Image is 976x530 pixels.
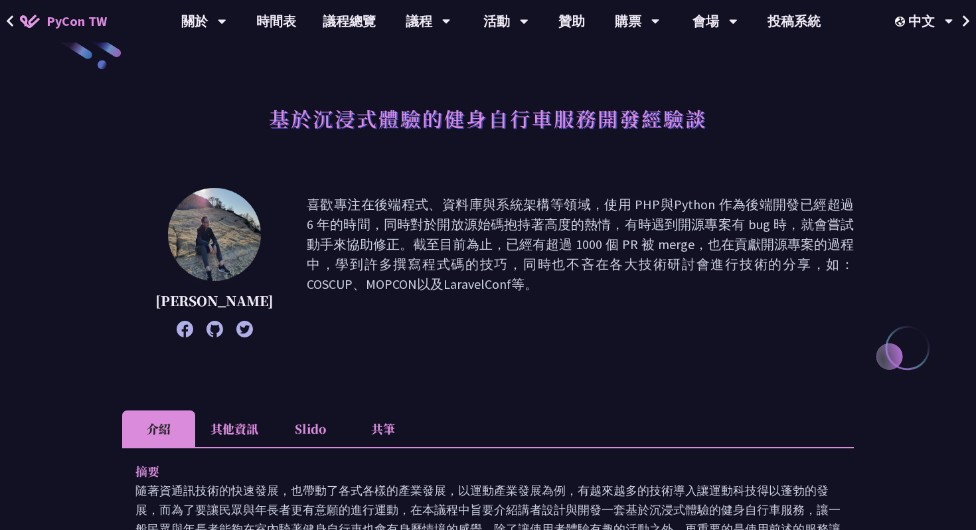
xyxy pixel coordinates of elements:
[168,188,261,281] img: Peter
[155,291,274,311] p: [PERSON_NAME]
[135,462,814,481] p: 摘要
[195,410,274,447] li: 其他資訊
[347,410,420,447] li: 共筆
[307,195,854,331] p: 喜歡專注在後端程式、資料庫與系統架構等領域，使用 PHP與Python 作為後端開發已經超過 6 年的時間，同時對於開放源始碼抱持著高度的熱情，有時遇到開源專案有 bug 時，就會嘗試動手來協助...
[122,410,195,447] li: 介紹
[20,15,40,28] img: Home icon of PyCon TW 2025
[7,5,120,38] a: PyCon TW
[274,410,347,447] li: Slido
[269,98,707,138] h1: 基於沉浸式體驗的健身自行車服務開發經驗談
[895,17,908,27] img: Locale Icon
[46,11,107,31] span: PyCon TW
